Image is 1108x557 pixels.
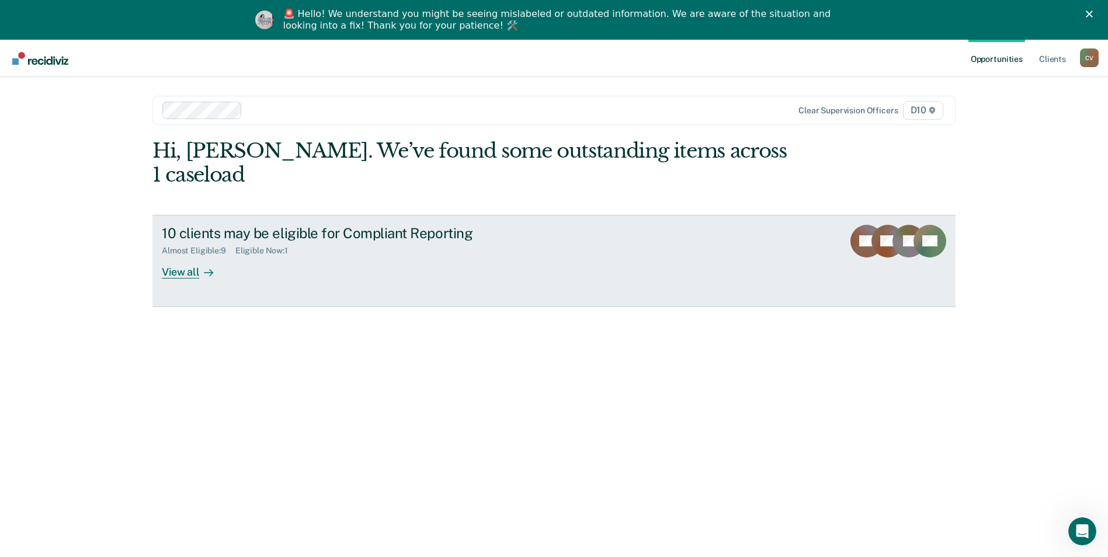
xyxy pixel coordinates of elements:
[162,256,227,278] div: View all
[12,52,68,65] img: Recidiviz
[152,215,956,307] a: 10 clients may be eligible for Compliant ReportingAlmost Eligible:9Eligible Now:1View all
[1037,40,1068,77] a: Clients
[283,8,835,32] div: 🚨 Hello! We understand you might be seeing mislabeled or outdated information. We are aware of th...
[255,11,274,29] img: Profile image for Kim
[903,101,943,120] span: D10
[162,246,235,256] div: Almost Eligible : 9
[235,246,297,256] div: Eligible Now : 1
[968,40,1025,77] a: Opportunities
[1080,48,1099,67] button: Profile dropdown button
[798,106,898,116] div: Clear supervision officers
[162,225,572,242] div: 10 clients may be eligible for Compliant Reporting
[1068,517,1096,545] iframe: Intercom live chat
[152,139,795,187] div: Hi, [PERSON_NAME]. We’ve found some outstanding items across 1 caseload
[1080,48,1099,67] div: C V
[1086,11,1097,18] div: Close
